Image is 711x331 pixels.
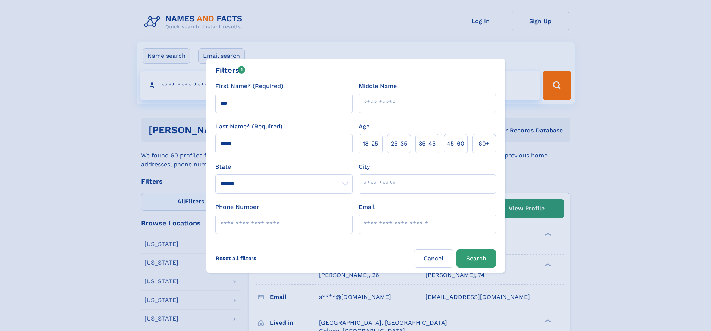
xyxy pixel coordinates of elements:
span: 45‑60 [447,139,464,148]
label: Cancel [414,249,453,268]
button: Search [456,249,496,268]
label: State [215,162,353,171]
span: 18‑25 [363,139,378,148]
span: 35‑45 [419,139,436,148]
span: 60+ [478,139,490,148]
label: Email [359,203,375,212]
label: City [359,162,370,171]
label: Middle Name [359,82,397,91]
div: Filters [215,65,246,76]
label: Last Name* (Required) [215,122,283,131]
label: Phone Number [215,203,259,212]
label: Reset all filters [211,249,261,267]
span: 25‑35 [391,139,407,148]
label: Age [359,122,369,131]
label: First Name* (Required) [215,82,283,91]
